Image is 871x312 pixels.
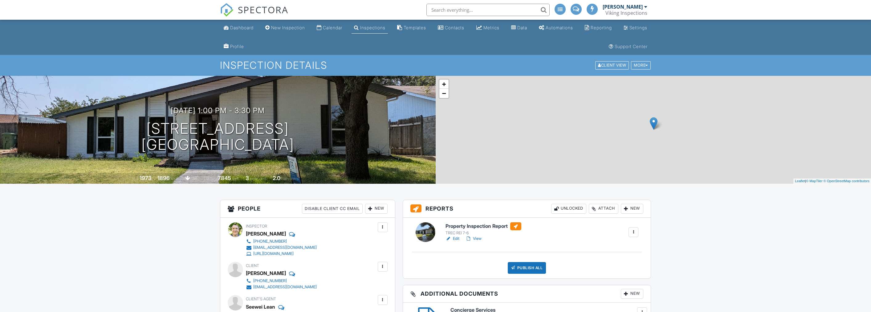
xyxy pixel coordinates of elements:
[509,22,530,34] a: Data
[221,41,246,52] a: Company Profile
[546,25,573,30] div: Automations
[426,4,550,16] input: Search everything...
[253,251,294,256] div: [URL][DOMAIN_NAME]
[220,3,234,17] img: The Best Home Inspection Software - Spectora
[589,204,618,214] div: Attach
[795,179,805,183] a: Leaflet
[483,25,499,30] div: Metrics
[220,200,395,218] h3: People
[446,236,459,242] a: Edit
[246,244,317,251] a: [EMAIL_ADDRESS][DOMAIN_NAME]
[403,285,651,303] h3: Additional Documents
[466,236,482,242] a: View
[281,176,299,181] span: bathrooms
[246,263,259,268] span: Client
[230,25,254,30] div: Dashboard
[517,25,527,30] div: Data
[271,25,305,30] div: New Inspection
[551,204,586,214] div: Unlocked
[132,176,139,181] span: Built
[621,204,643,214] div: New
[508,262,546,274] div: Publish All
[220,8,288,21] a: SPECTORA
[171,106,265,115] h3: [DATE] 1:00 pm - 3:30 pm
[824,179,869,183] a: © OpenStreetMap contributors
[238,3,288,16] span: SPECTORA
[246,175,249,181] div: 3
[621,22,650,34] a: Settings
[246,251,317,257] a: [URL][DOMAIN_NAME]
[793,179,871,184] div: |
[314,22,345,34] a: Calendar
[302,204,363,214] div: Disable Client CC Email
[140,175,152,181] div: 1973
[615,44,648,49] div: Support Center
[365,204,388,214] div: New
[246,269,286,278] div: [PERSON_NAME]
[806,179,823,183] a: © MapTiler
[395,22,429,34] a: Templates
[220,60,651,71] h1: Inspection Details
[360,25,385,30] div: Inspections
[253,285,317,289] div: [EMAIL_ADDRESS][DOMAIN_NAME]
[204,176,217,181] span: Lot Size
[323,25,342,30] div: Calendar
[474,22,502,34] a: Metrics
[253,239,287,244] div: [PHONE_NUMBER]
[621,289,643,299] div: New
[605,10,647,16] div: Viking Inspections
[439,89,449,98] a: Zoom out
[218,175,231,181] div: 7845
[246,284,317,290] a: [EMAIL_ADDRESS][DOMAIN_NAME]
[191,176,198,181] span: slab
[591,25,612,30] div: Reporting
[157,175,170,181] div: 1896
[446,222,521,230] h6: Property Inspection Report
[221,22,256,34] a: Dashboard
[595,63,630,67] a: Client View
[246,224,267,228] span: Inspector
[263,22,307,34] a: New Inspection
[141,121,294,153] h1: [STREET_ADDRESS] [GEOGRAPHIC_DATA]
[439,80,449,89] a: Zoom in
[404,25,426,30] div: Templates
[446,222,521,236] a: Property Inspection Report TREC REI 7-6
[446,231,521,236] div: TREC REI 7-6
[253,245,317,250] div: [EMAIL_ADDRESS][DOMAIN_NAME]
[352,22,388,34] a: Inspections
[230,44,244,49] div: Profile
[582,22,614,34] a: Reporting
[246,278,317,284] a: [PHONE_NUMBER]
[595,61,629,70] div: Client View
[246,297,276,301] span: Client's Agent
[606,41,650,52] a: Support Center
[246,302,275,311] a: Seewei Lean
[403,200,651,218] h3: Reports
[250,176,267,181] span: bedrooms
[629,25,647,30] div: Settings
[253,278,287,283] div: [PHONE_NUMBER]
[232,176,240,181] span: sq.ft.
[631,61,651,70] div: More
[603,4,643,10] div: [PERSON_NAME]
[246,229,286,238] div: [PERSON_NAME]
[435,22,467,34] a: Contacts
[445,25,464,30] div: Contacts
[246,238,317,244] a: [PHONE_NUMBER]
[536,22,576,34] a: Automations (Advanced)
[273,175,280,181] div: 2.0
[171,176,179,181] span: sq. ft.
